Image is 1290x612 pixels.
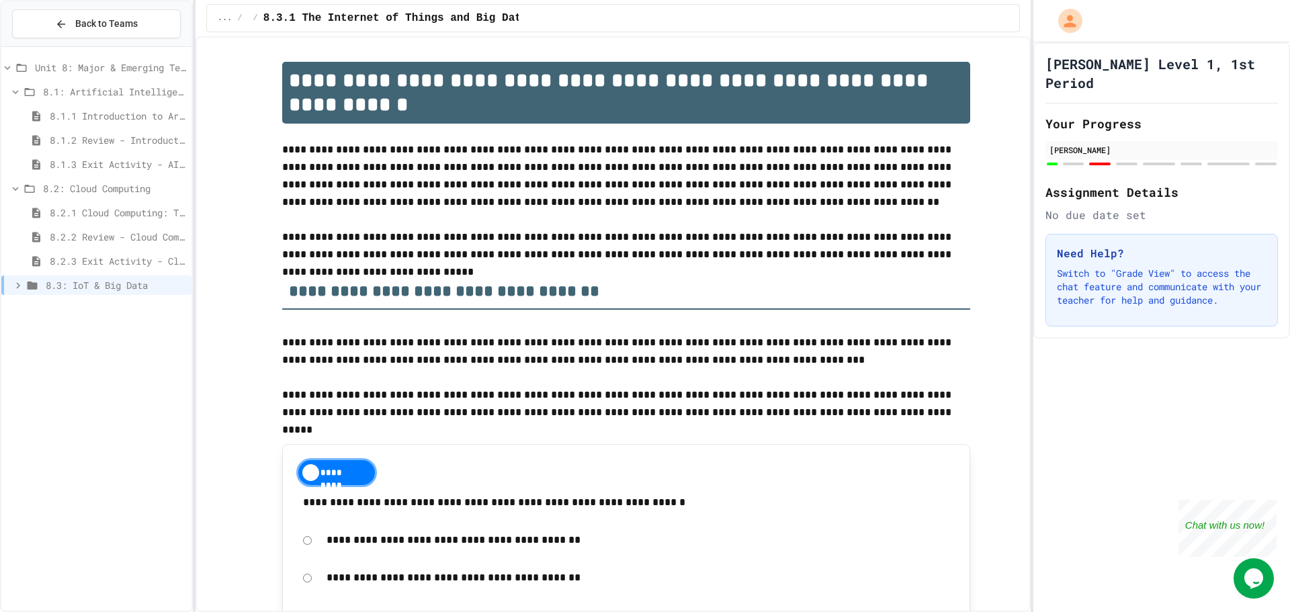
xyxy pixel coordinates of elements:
[50,157,186,171] span: 8.1.3 Exit Activity - AI Detective
[1045,54,1278,92] h1: [PERSON_NAME] Level 1, 1st Period
[1045,207,1278,223] div: No due date set
[50,133,186,147] span: 8.1.2 Review - Introduction to Artificial Intelligence
[43,85,186,99] span: 8.1: Artificial Intelligence Basics
[1178,500,1277,557] iframe: chat widget
[1045,183,1278,202] h2: Assignment Details
[35,60,186,75] span: Unit 8: Major & Emerging Technologies
[43,181,186,195] span: 8.2: Cloud Computing
[50,230,186,244] span: 8.2.2 Review - Cloud Computing
[1049,144,1274,156] div: [PERSON_NAME]
[237,13,242,24] span: /
[12,9,181,38] button: Back to Teams
[1057,267,1266,307] p: Switch to "Grade View" to access the chat feature and communicate with your teacher for help and ...
[1234,558,1277,599] iframe: chat widget
[46,278,186,292] span: 8.3: IoT & Big Data
[253,13,258,24] span: /
[1045,114,1278,133] h2: Your Progress
[50,206,186,220] span: 8.2.1 Cloud Computing: Transforming the Digital World
[1057,245,1266,261] h3: Need Help?
[50,254,186,268] span: 8.2.3 Exit Activity - Cloud Service Detective
[75,17,138,31] span: Back to Teams
[218,13,232,24] span: ...
[1044,5,1086,36] div: My Account
[263,10,715,26] span: 8.3.1 The Internet of Things and Big Data: Our Connected Digital World
[50,109,186,123] span: 8.1.1 Introduction to Artificial Intelligence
